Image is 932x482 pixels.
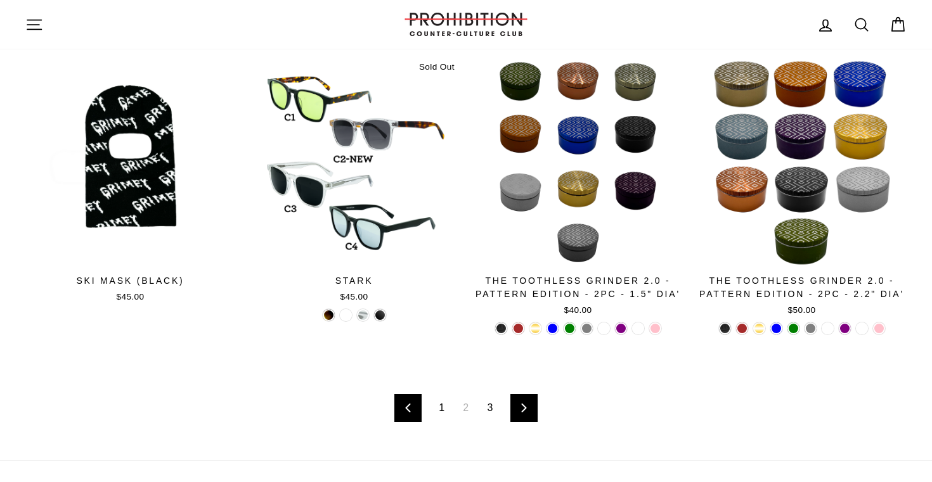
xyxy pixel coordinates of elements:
div: STARK [249,274,459,288]
a: Ski Mask (Black)$45.00 [25,58,235,307]
div: $45.00 [25,291,235,303]
div: Sold Out [413,58,459,76]
div: The Toothless Grinder 2.0 - Pattern Edition - 2PC - 2.2" Dia' [697,274,907,301]
a: 1 [431,398,452,418]
div: Ski Mask (Black) [25,274,235,288]
div: The Toothless Grinder 2.0 - Pattern Edition - 2PC - 1.5" Dia' [473,274,683,301]
a: The Toothless Grinder 2.0 - Pattern Edition - 2PC - 2.2" Dia'$50.00 [697,58,907,320]
div: $45.00 [249,291,459,303]
div: $40.00 [473,304,683,317]
div: $50.00 [697,304,907,317]
a: The Toothless Grinder 2.0 - Pattern Edition - 2PC - 1.5" Dia'$40.00 [473,58,683,320]
span: 2 [455,398,476,418]
a: STARK$45.00 [249,58,459,307]
a: 3 [480,398,501,418]
img: PROHIBITION COUNTER-CULTURE CLUB [403,13,529,36]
